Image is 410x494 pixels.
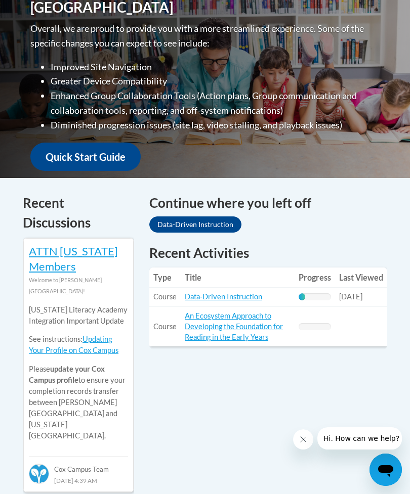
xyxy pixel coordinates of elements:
[51,88,380,118] li: Enhanced Group Collaboration Tools (Action plans, Group communication and collaboration tools, re...
[153,292,177,301] span: Course
[29,456,128,474] div: Cox Campus Team
[51,118,380,132] li: Diminished progression issues (site lag, video stalling, and playback issues)
[299,293,305,300] div: Progress, %
[51,60,380,74] li: Improved Site Navigation
[185,311,283,341] a: An Ecosystem Approach to Developing the Foundation for Reading in the Early Years
[149,244,387,262] h1: Recent Activities
[317,427,402,450] iframe: Message from company
[29,297,128,449] div: Please to ensure your completion records transfer between [PERSON_NAME][GEOGRAPHIC_DATA] and [US_...
[29,275,128,297] div: Welcome to [PERSON_NAME][GEOGRAPHIC_DATA]!
[51,74,380,88] li: Greater Device Compatibility
[29,464,49,484] img: Cox Campus Team
[29,365,105,384] b: update your Cox Campus profile
[149,216,241,233] a: Data-Driven Instruction
[295,267,335,288] th: Progress
[149,193,387,213] h4: Continue where you left off
[29,244,118,274] a: ATTN [US_STATE] Members
[29,304,128,327] p: [US_STATE] Literacy Academy Integration Important Update
[335,267,387,288] th: Last Viewed
[29,334,128,356] p: See instructions:
[339,292,362,301] span: [DATE]
[30,21,380,51] p: Overall, we are proud to provide you with a more streamlined experience. Some of the specific cha...
[153,322,177,331] span: Course
[185,292,262,301] a: Data-Driven Instruction
[181,267,295,288] th: Title
[293,429,313,450] iframe: Close message
[30,143,141,171] a: Quick Start Guide
[29,475,128,486] div: [DATE] 4:39 AM
[370,454,402,486] iframe: Button to launch messaging window
[23,193,134,233] h4: Recent Discussions
[149,267,181,288] th: Type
